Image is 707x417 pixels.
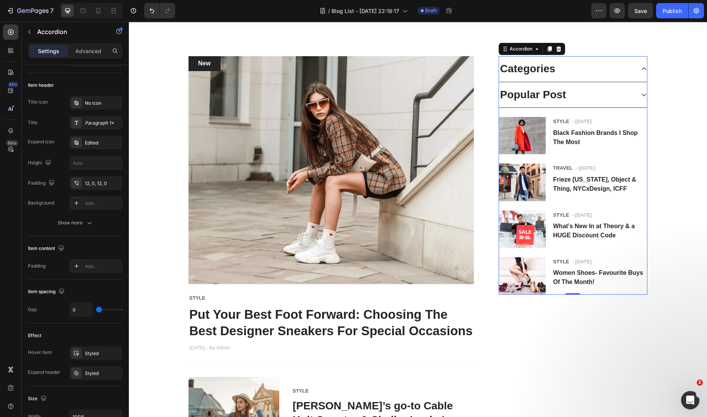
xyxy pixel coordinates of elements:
button: Show more [28,216,123,230]
div: Undo/Redo [144,3,175,18]
img: Alt Image [370,142,418,180]
input: Auto [70,156,122,170]
a: Image Title [370,189,418,227]
div: Title [28,119,37,126]
div: Gap [28,306,37,313]
p: 7 [50,6,54,15]
div: Styled [85,350,121,357]
div: Categories [370,39,428,55]
a: What’s New In at Theory & a HUGE Discount Code [424,201,506,217]
div: Popular Post [370,65,439,81]
div: Padding [28,178,56,188]
iframe: Design area [129,21,707,417]
div: Effect [28,332,41,339]
p: Settings [38,47,59,55]
p: STYLE [424,237,440,244]
p: STYLE [424,96,440,104]
div: Publish [663,7,682,15]
div: Paragraph 1* [85,120,121,127]
div: Padding [28,263,46,269]
div: Item spacing [28,287,66,297]
div: No icon [85,100,121,107]
img: Alt Image [370,189,418,227]
p: - [DATE] [443,96,463,104]
div: Title icon [28,99,48,105]
div: Styled [85,370,121,377]
img: Alt Image [370,96,418,133]
iframe: Intercom live chat [681,391,699,409]
a: Image Title [370,96,418,133]
div: Item content [28,243,66,254]
span: Save [634,8,647,14]
p: Accordion [37,27,102,36]
span: Blog List - [DATE] 22:18:17 [332,7,399,15]
input: Auto [70,303,93,316]
p: - [DATE] [443,190,463,198]
span: 2 [697,380,703,386]
div: Show more [58,219,93,227]
a: Frieze [US_STATE], Object & Thing, NYCxDesign, ICFF [424,155,507,170]
p: - [DATE] [447,143,466,151]
p: STYLE [164,366,344,373]
a: Black Fashion Brands I Shop The Most [424,108,509,124]
p: STYLE [424,190,440,198]
div: Background [28,200,54,206]
div: 12, 0, 12, 0 [85,180,121,187]
button: Save [628,3,653,18]
div: Accordion [379,24,405,31]
p: Advanced [75,47,101,55]
div: Size [28,394,48,404]
div: Add... [85,263,121,270]
div: Edited [85,140,121,146]
button: Publish [656,3,688,18]
a: [PERSON_NAME]’s go-to Cable Knit Sweater & Similar Looks! [164,378,324,404]
div: Height [28,158,53,168]
div: Item header [28,82,54,89]
div: Add... [85,200,121,207]
p: - [DATE] [443,237,463,244]
a: Image Title [370,142,418,180]
span: Draft [425,7,437,14]
img: Alt Image [370,236,418,273]
a: Women Shoes- Favourite Buys Of The Month! [424,248,514,264]
a: Image Title [370,236,418,273]
button: 7 [3,3,57,18]
div: Hover item [28,349,52,356]
div: 450 [7,81,18,88]
div: Expand icon [28,138,54,145]
span: / [328,7,330,15]
div: Beta [6,140,18,146]
p: TRAVEL [424,143,444,151]
div: Expand header [28,369,60,376]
